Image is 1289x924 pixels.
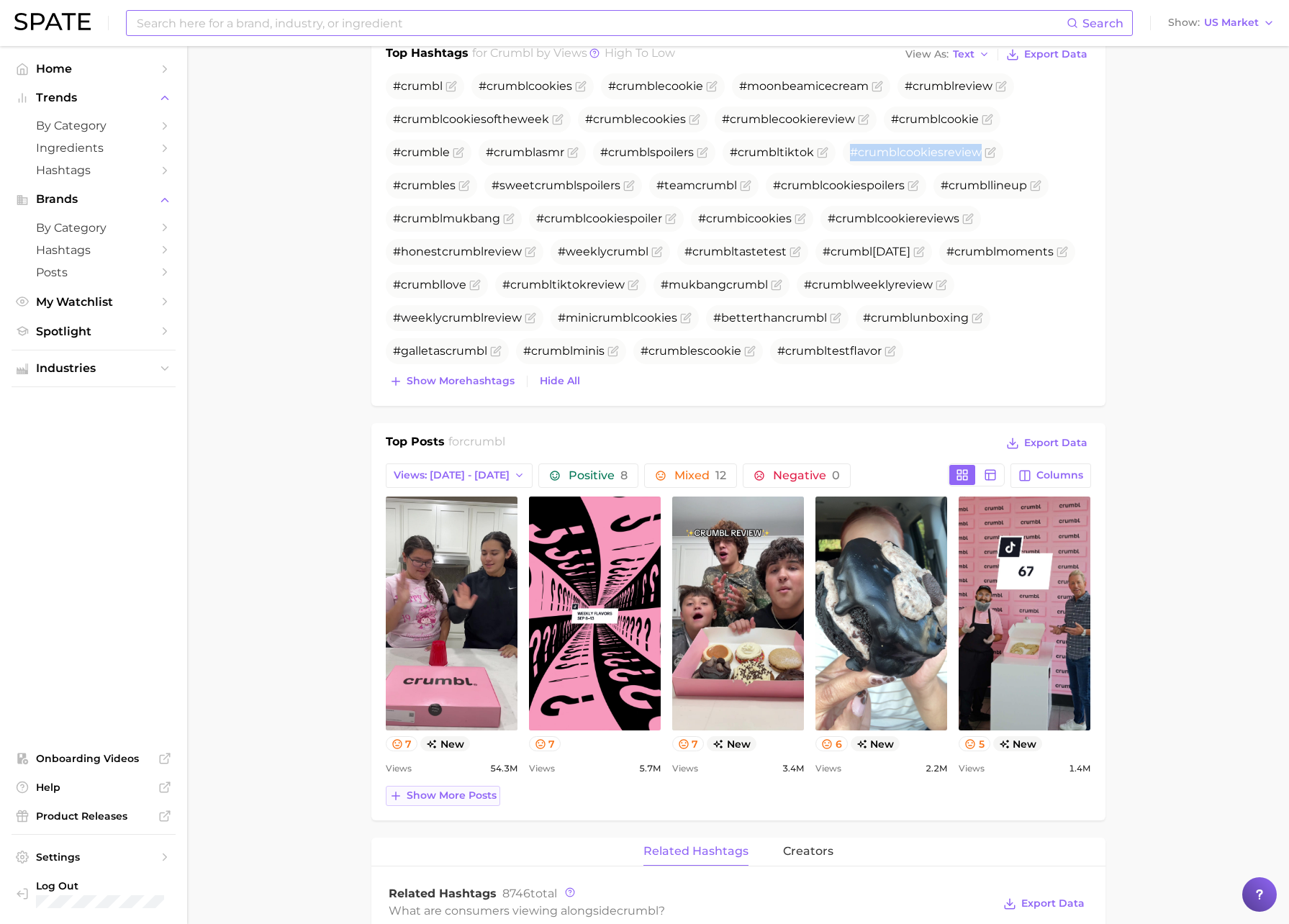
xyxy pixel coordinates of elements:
span: crumbl [401,278,443,291]
button: Flag as miscategorized or irrelevant [623,180,635,191]
span: # tiktok [730,145,814,159]
button: Flag as miscategorized or irrelevant [453,147,464,158]
span: 5.7m [639,760,661,777]
h2: for [448,433,505,455]
span: 3.4m [782,760,804,777]
button: Trends [12,87,176,109]
a: Home [12,58,176,80]
span: Hashtags [36,163,151,177]
span: crumbl [607,245,648,258]
span: # minis [523,344,605,358]
span: Settings [36,851,151,864]
span: # cookies [479,79,572,93]
span: total [502,887,557,900]
button: Flag as miscategorized or irrelevant [607,345,619,357]
span: Product Releases [36,810,151,823]
span: crumbl [730,112,772,126]
button: Flag as miscategorized or irrelevant [1057,246,1068,258]
span: related hashtags [643,845,748,858]
button: Flag as miscategorized or irrelevant [872,81,883,92]
span: # cookiereviews [828,212,959,225]
button: Flag as miscategorized or irrelevant [771,279,782,291]
button: Flag as miscategorized or irrelevant [1030,180,1041,191]
span: crumbl [535,178,576,192]
button: Flag as miscategorized or irrelevant [689,114,700,125]
span: #galletas [393,344,487,358]
span: #sweet spoilers [492,178,620,192]
span: # spoilers [600,145,694,159]
span: Hashtags [36,243,151,257]
button: Hide All [536,371,584,391]
button: Flag as miscategorized or irrelevant [503,213,515,225]
span: # moments [946,245,1054,258]
span: # weeklyreview [804,278,933,291]
span: # cookiesoftheweek [393,112,549,126]
button: Columns [1010,463,1090,488]
button: Flag as miscategorized or irrelevant [744,345,756,357]
img: SPATE [14,13,91,30]
span: View As [905,50,949,58]
span: new [993,736,1043,751]
button: Flag as miscategorized or irrelevant [830,312,841,324]
a: Onboarding Videos [12,748,176,769]
span: Trends [36,91,151,104]
span: crumbl [831,245,872,258]
a: Posts [12,261,176,284]
span: # e [393,145,450,159]
span: # testflavor [777,344,882,358]
span: 12 [715,468,726,482]
span: # cookiespoiler [536,212,662,225]
span: new [707,736,756,751]
button: Flag as miscategorized or irrelevant [936,279,947,291]
button: Flag as miscategorized or irrelevant [575,81,587,92]
span: Export Data [1024,48,1087,60]
a: Log out. Currently logged in with e-mail kerianne.adler@unilever.com. [12,875,176,912]
span: Home [36,62,151,76]
span: crumbl [608,145,650,159]
span: crumbl [692,245,734,258]
a: Ingredients [12,137,176,159]
span: crumbl [593,112,635,126]
span: Ingredients [36,141,151,155]
span: crumbl [446,344,487,358]
span: crumbl [592,311,633,325]
span: Views: [DATE] - [DATE] [394,469,510,481]
span: crumbl [490,46,533,60]
span: crumbl [617,904,659,918]
span: 1.4m [1069,760,1090,777]
span: crumbl [695,178,737,192]
span: crumbl [899,112,941,126]
span: crumbl [401,212,443,225]
button: View AsText [902,45,994,64]
span: by Category [36,119,151,132]
span: #honest review [393,245,522,258]
button: Export Data [1003,45,1090,65]
span: # unboxing [863,311,969,325]
span: # [393,79,443,93]
button: Views: [DATE] - [DATE] [386,463,533,488]
span: crumbl [785,344,827,358]
span: Related Hashtags [389,887,497,900]
span: Views [815,760,841,777]
span: Show more posts [407,789,497,802]
button: Flag as miscategorized or irrelevant [740,180,751,191]
span: Search [1082,17,1123,30]
a: Spotlight [12,320,176,343]
span: crumbl [954,245,996,258]
span: #betterthan [713,311,827,325]
button: Flag as miscategorized or irrelevant [552,114,564,125]
span: crumbl [442,311,484,325]
span: # escookie [641,344,741,358]
span: #mini cookies [558,311,677,325]
button: Flag as miscategorized or irrelevant [706,81,718,92]
span: My Watchlist [36,295,151,309]
button: 7 [672,736,705,751]
button: Flag as miscategorized or irrelevant [446,81,457,92]
button: Flag as miscategorized or irrelevant [628,279,639,291]
a: Hashtags [12,239,176,261]
span: new [420,736,470,751]
button: Flag as miscategorized or irrelevant [795,213,806,225]
span: Show [1168,19,1200,27]
span: Log Out [36,879,183,892]
button: Flag as miscategorized or irrelevant [697,147,708,158]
